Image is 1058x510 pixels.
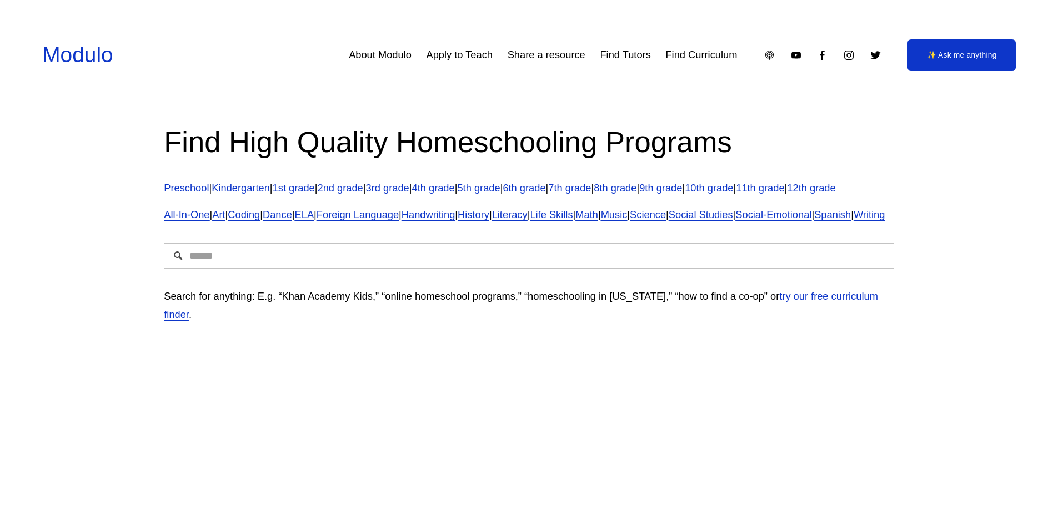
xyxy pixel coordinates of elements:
[575,209,598,220] a: Math
[427,45,493,65] a: Apply to Teach
[816,49,828,61] a: Facebook
[412,182,455,194] a: 4th grade
[854,209,885,220] a: Writing
[458,209,489,220] a: History
[349,45,412,65] a: About Modulo
[630,209,666,220] a: Science
[843,49,855,61] a: Instagram
[735,209,811,220] a: Social-Emotional
[295,209,314,220] a: ELA
[870,49,881,61] a: Twitter
[273,182,315,194] a: 1st grade
[639,182,682,194] a: 9th grade
[907,39,1016,71] a: ✨ Ask me anything
[263,209,292,220] a: Dance
[492,209,528,220] a: Literacy
[764,49,775,61] a: Apple Podcasts
[402,209,455,220] a: Handwriting
[212,209,225,220] a: Art
[228,209,260,220] a: Coding
[600,45,650,65] a: Find Tutors
[164,206,894,224] p: | | | | | | | | | | | | | | | |
[42,43,113,67] a: Modulo
[317,209,399,220] a: Foreign Language
[530,209,573,220] a: Life Skills
[366,182,409,194] a: 3rd grade
[685,182,733,194] a: 10th grade
[508,45,585,65] a: Share a resource
[814,209,851,220] a: Spanish
[318,182,363,194] a: 2nd grade
[164,123,894,161] h2: Find High Quality Homeschooling Programs
[665,45,737,65] a: Find Curriculum
[601,209,628,220] a: Music
[669,209,733,220] a: Social Studies
[164,287,894,324] p: Search for anything: E.g. “Khan Academy Kids,” “online homeschool programs,” “homeschooling in [U...
[503,182,545,194] a: 6th grade
[164,290,878,320] a: try our free curriculum finder
[212,182,270,194] a: Kindergarten
[164,209,209,220] a: All-In-One
[164,182,209,194] a: Preschool
[164,243,894,269] input: Search
[787,182,835,194] a: 12th grade
[736,182,784,194] a: 11th grade
[594,182,636,194] a: 8th grade
[790,49,802,61] a: YouTube
[457,182,500,194] a: 5th grade
[548,182,591,194] a: 7th grade
[164,179,894,198] p: | | | | | | | | | | | | |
